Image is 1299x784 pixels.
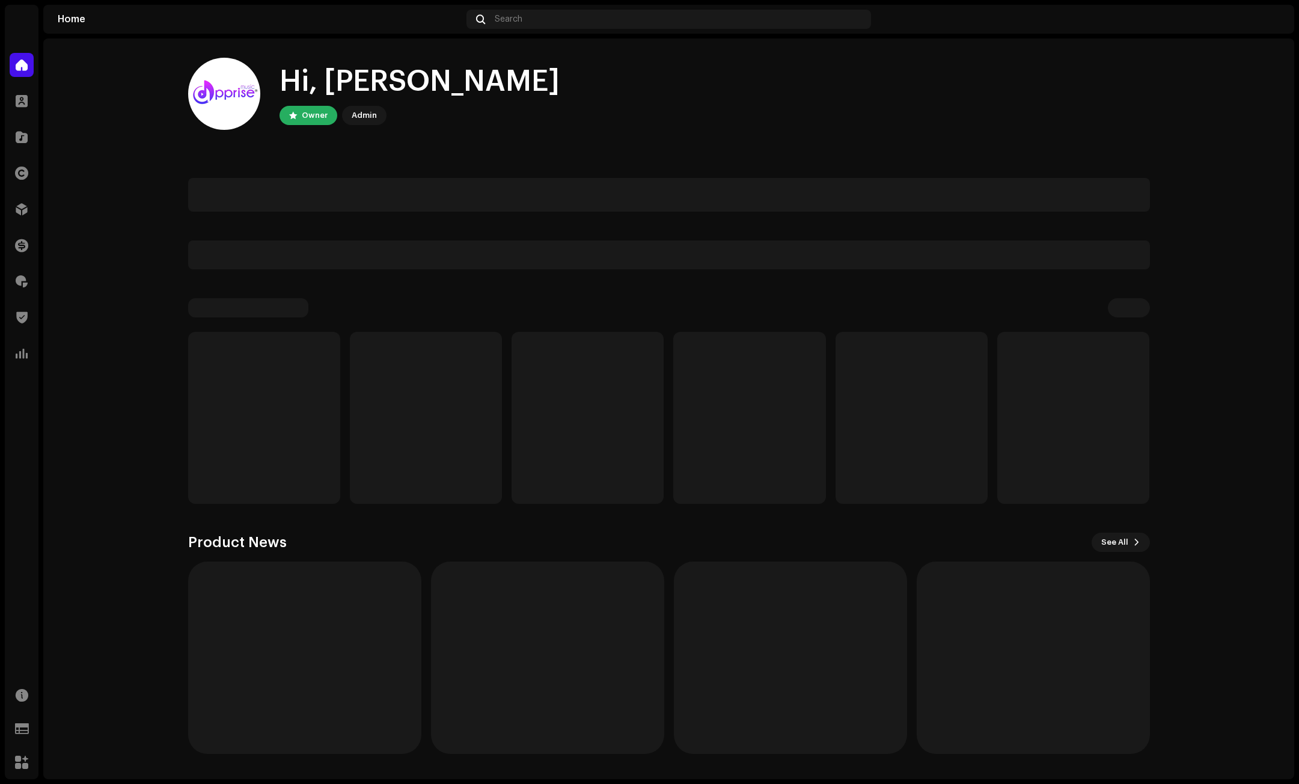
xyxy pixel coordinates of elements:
[1101,530,1128,554] span: See All
[302,108,328,123] div: Owner
[58,14,462,24] div: Home
[1261,10,1280,29] img: 94355213-6620-4dec-931c-2264d4e76804
[188,58,260,130] img: 94355213-6620-4dec-931c-2264d4e76804
[280,63,560,101] div: Hi, [PERSON_NAME]
[352,108,377,123] div: Admin
[1092,533,1150,552] button: See All
[495,14,522,24] span: Search
[188,533,287,552] h3: Product News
